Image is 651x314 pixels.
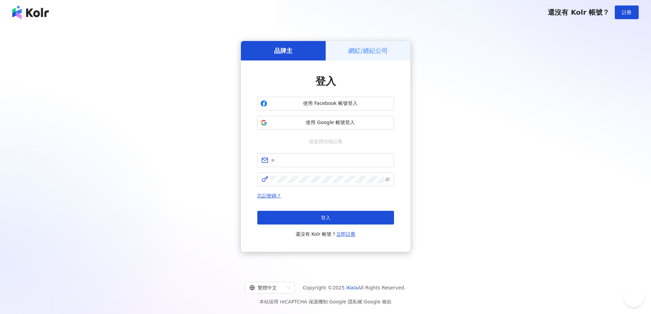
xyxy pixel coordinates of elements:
[615,5,639,19] button: 註冊
[624,287,644,307] iframe: Help Scout Beacon - Open
[385,177,390,182] span: eye-invisible
[270,100,391,107] span: 使用 Facebook 帳號登入
[364,299,392,304] a: Google 條款
[328,299,329,304] span: |
[270,119,391,126] span: 使用 Google 帳號登入
[296,230,356,238] span: 還沒有 Kolr 帳號？
[622,10,632,15] span: 註冊
[249,282,284,293] div: 繁體中文
[257,211,394,224] button: 登入
[329,299,362,304] a: Google 隱私權
[348,46,388,55] h5: 網紅/經紀公司
[303,284,406,292] span: Copyright © 2025 All Rights Reserved.
[362,299,364,304] span: |
[257,97,394,110] button: 使用 Facebook 帳號登入
[315,75,336,87] span: 登入
[274,46,293,55] h5: 品牌主
[548,8,609,16] span: 還沒有 Kolr 帳號？
[304,138,347,145] span: 或使用信箱註冊
[257,193,281,199] a: 忘記密碼？
[257,116,394,129] button: 使用 Google 帳號登入
[259,298,392,306] span: 本站採用 reCAPTCHA 保護機制
[336,231,355,237] a: 立即註冊
[346,285,358,290] a: iKala
[12,5,49,19] img: logo
[321,215,330,220] span: 登入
